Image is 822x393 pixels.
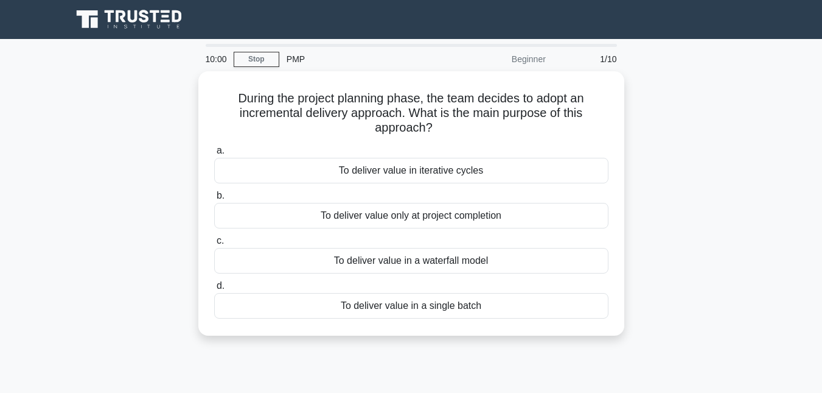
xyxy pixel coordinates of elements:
div: To deliver value only at project completion [214,203,608,228]
div: To deliver value in a waterfall model [214,248,608,274]
span: b. [217,190,225,200]
div: PMP [279,47,447,71]
span: a. [217,145,225,155]
span: d. [217,280,225,291]
span: c. [217,235,224,246]
div: To deliver value in a single batch [214,293,608,319]
div: Beginner [447,47,553,71]
a: Stop [234,52,279,67]
h5: During the project planning phase, the team decides to adopt an incremental delivery approach. Wh... [213,91,610,136]
div: To deliver value in iterative cycles [214,158,608,183]
div: 10:00 [198,47,234,71]
div: 1/10 [553,47,624,71]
